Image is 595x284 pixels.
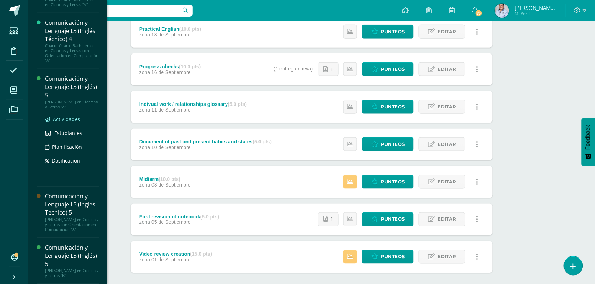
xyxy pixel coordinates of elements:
[151,144,191,150] span: 10 de Septiembre
[381,63,405,76] span: Punteos
[45,217,99,232] div: [PERSON_NAME] en Ciencias y Letras con Orientación en Computación "A"
[139,182,150,188] span: zona
[318,62,339,76] a: 1
[438,138,456,151] span: Editar
[151,32,191,38] span: 18 de Septiembre
[438,250,456,263] span: Editar
[381,25,405,38] span: Punteos
[33,5,193,17] input: Busca un usuario...
[438,100,456,113] span: Editar
[362,100,414,114] a: Punteos
[362,212,414,226] a: Punteos
[139,144,150,150] span: zona
[228,101,247,107] strong: (5.0 pts)
[495,4,509,18] img: 2172985a76704d511378705c460d31b9.png
[190,251,212,257] strong: (15.0 pts)
[362,137,414,151] a: Punteos
[179,64,201,69] strong: (10.0 pts)
[318,212,339,226] a: 1
[52,157,80,164] span: Dosificación
[54,130,82,136] span: Estudiantes
[438,213,456,226] span: Editar
[253,139,272,144] strong: (5.0 pts)
[151,257,191,263] span: 01 de Septiembre
[45,192,99,217] div: Comunicación y Lenguaje L3 (Inglés Técnico) 5
[45,192,99,232] a: Comunicación y Lenguaje L3 (Inglés Técnico) 5[PERSON_NAME] en Ciencias y Letras con Orientación e...
[45,75,99,99] div: Comunicación y Lenguaje L3 (Inglés) 5
[582,118,595,166] button: Feedback - Mostrar encuesta
[179,26,201,32] strong: (10.0 pts)
[159,176,180,182] strong: (10.0 pts)
[52,143,82,150] span: Planificación
[362,175,414,189] a: Punteos
[475,9,483,17] span: 73
[139,139,272,144] div: Document of past and present habits and states
[45,100,99,109] div: [PERSON_NAME] en Ciencias y Letras "A"
[381,250,405,263] span: Punteos
[53,116,80,123] span: Actividades
[151,182,191,188] span: 08 de Septiembre
[139,32,150,38] span: zona
[45,268,99,278] div: [PERSON_NAME] en Ciencias y Letras "B"
[45,129,99,137] a: Estudiantes
[362,250,414,264] a: Punteos
[45,75,99,109] a: Comunicación y Lenguaje L3 (Inglés) 5[PERSON_NAME] en Ciencias y Letras "A"
[139,176,191,182] div: Midterm
[45,43,99,63] div: Cuarto Cuarto Bachillerato en Ciencias y Letras con Orientación en Computación "A"
[331,63,333,76] span: 1
[45,244,99,278] a: Comunicación y Lenguaje L3 (Inglés) 5[PERSON_NAME] en Ciencias y Letras "B"
[139,214,219,220] div: First revision of notebook
[438,63,456,76] span: Editar
[139,107,150,113] span: zona
[381,138,405,151] span: Punteos
[381,100,405,113] span: Punteos
[381,175,405,188] span: Punteos
[200,214,219,220] strong: (5.0 pts)
[151,220,191,225] span: 05 de Septiembre
[45,19,99,63] a: Comunicación y Lenguaje L3 (Inglés Técnico) 4Cuarto Cuarto Bachillerato en Ciencias y Letras con ...
[45,157,99,165] a: Dosificación
[438,25,456,38] span: Editar
[139,257,150,263] span: zona
[139,64,201,69] div: Progress checks
[362,25,414,39] a: Punteos
[45,115,99,123] a: Actividades
[515,11,557,17] span: Mi Perfil
[139,26,201,32] div: Practical English
[331,213,333,226] span: 1
[515,4,557,11] span: [PERSON_NAME] de los [PERSON_NAME]
[438,175,456,188] span: Editar
[139,69,150,75] span: zona
[139,220,150,225] span: zona
[151,107,191,113] span: 11 de Septiembre
[139,101,247,107] div: Indivual work / relationships glossary
[45,244,99,268] div: Comunicación y Lenguaje L3 (Inglés) 5
[45,19,99,43] div: Comunicación y Lenguaje L3 (Inglés Técnico) 4
[381,213,405,226] span: Punteos
[45,143,99,151] a: Planificación
[139,251,212,257] div: Video review creation
[362,62,414,76] a: Punteos
[151,69,191,75] span: 16 de Septiembre
[585,125,591,150] span: Feedback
